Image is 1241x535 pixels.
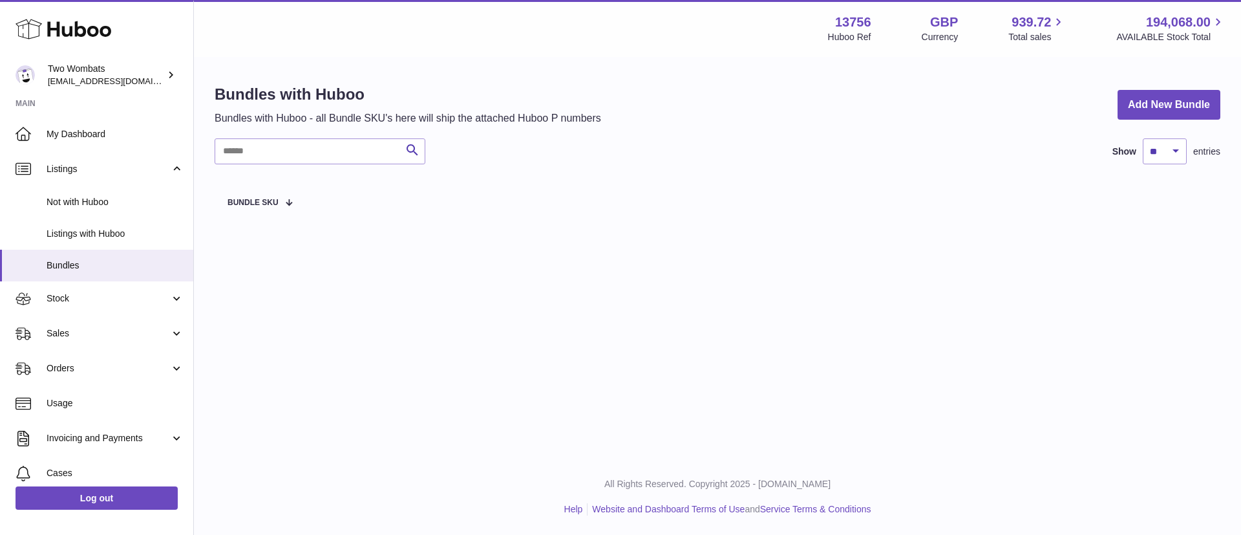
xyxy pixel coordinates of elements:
span: Stock [47,292,170,305]
a: 939.72 Total sales [1008,14,1066,43]
strong: 13756 [835,14,871,31]
span: 939.72 [1012,14,1051,31]
span: [EMAIL_ADDRESS][DOMAIN_NAME] [48,76,190,86]
span: AVAILABLE Stock Total [1116,31,1225,43]
span: Sales [47,327,170,340]
span: Cases [47,467,184,479]
a: Website and Dashboard Terms of Use [592,504,745,514]
p: Bundles with Huboo - all Bundle SKU's here will ship the attached Huboo P numbers [215,111,601,126]
h1: Bundles with Huboo [215,84,601,105]
li: and [588,503,871,516]
span: Total sales [1008,31,1066,43]
span: Listings [47,163,170,175]
div: Huboo Ref [828,31,871,43]
label: Show [1112,146,1136,158]
span: entries [1193,146,1220,158]
span: Invoicing and Payments [47,432,170,444]
span: Listings with Huboo [47,228,184,240]
span: Bundles [47,259,184,272]
img: internalAdmin-13756@internal.huboo.com [16,65,35,85]
a: Help [564,504,583,514]
span: My Dashboard [47,128,184,140]
p: All Rights Reserved. Copyright 2025 - [DOMAIN_NAME] [204,478,1231,490]
a: Add New Bundle [1118,90,1220,120]
div: Currency [922,31,959,43]
span: 194,068.00 [1146,14,1211,31]
span: Bundle SKU [228,199,279,207]
span: Not with Huboo [47,196,184,208]
a: Service Terms & Conditions [760,504,871,514]
a: 194,068.00 AVAILABLE Stock Total [1116,14,1225,43]
strong: GBP [930,14,958,31]
span: Orders [47,362,170,375]
a: Log out [16,486,178,510]
div: Two Wombats [48,63,164,87]
span: Usage [47,397,184,409]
